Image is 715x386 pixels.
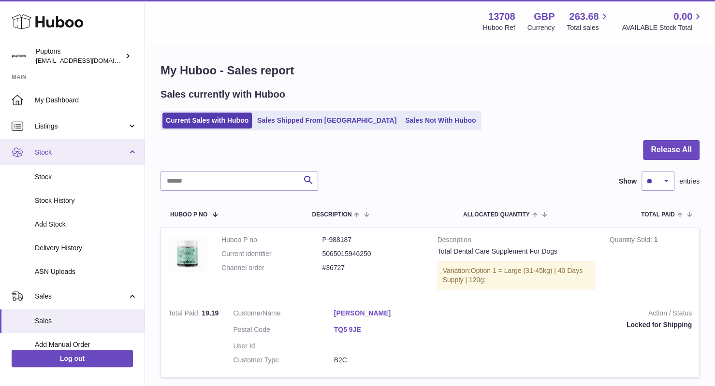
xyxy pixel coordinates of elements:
[233,356,334,365] dt: Customer Type
[35,122,127,131] span: Listings
[567,23,610,32] span: Total sales
[161,63,700,78] h1: My Huboo - Sales report
[438,247,595,256] div: Total Dental Care Supplement For Dogs
[527,23,555,32] div: Currency
[449,320,692,329] div: Locked for Shipping
[254,113,400,129] a: Sales Shipped From [GEOGRAPHIC_DATA]
[438,261,595,290] div: Variation:
[443,267,583,284] span: Option 1 = Large (31-45kg) | 40 Days Supply | 120g;
[35,196,137,205] span: Stock History
[168,309,202,319] strong: Total Paid
[12,350,133,367] a: Log out
[233,309,334,320] dt: Name
[679,177,700,186] span: entries
[483,23,515,32] div: Huboo Ref
[221,263,322,272] dt: Channel order
[168,235,207,272] img: TotalDentalCarePowder120.jpg
[610,236,654,246] strong: Quantity Sold
[35,340,137,349] span: Add Manual Order
[622,23,703,32] span: AVAILABLE Stock Total
[202,309,219,317] span: 19.19
[534,10,554,23] strong: GBP
[334,309,435,318] a: [PERSON_NAME]
[673,10,692,23] span: 0.00
[35,292,127,301] span: Sales
[162,113,252,129] a: Current Sales with Huboo
[35,267,137,276] span: ASN Uploads
[36,47,123,65] div: Puptons
[221,249,322,258] dt: Current identifier
[334,356,435,365] dd: B2C
[233,309,263,317] span: Customer
[35,96,137,105] span: My Dashboard
[322,249,423,258] dd: 5065015946250
[622,10,703,32] a: 0.00 AVAILABLE Stock Total
[12,49,26,63] img: hello@puptons.com
[567,10,610,32] a: 263.68 Total sales
[36,57,142,64] span: [EMAIL_ADDRESS][DOMAIN_NAME]
[35,148,127,157] span: Stock
[334,325,435,334] a: TQ5 9JE
[449,309,692,320] strong: Action / Status
[438,235,595,247] strong: Description
[488,10,515,23] strong: 13708
[569,10,598,23] span: 263.68
[322,263,423,272] dd: #36727
[35,316,137,326] span: Sales
[233,342,334,351] dt: User Id
[641,212,675,218] span: Total paid
[233,325,334,337] dt: Postal Code
[312,212,351,218] span: Description
[221,235,322,244] dt: Huboo P no
[619,177,637,186] label: Show
[161,88,285,101] h2: Sales currently with Huboo
[402,113,479,129] a: Sales Not With Huboo
[602,228,699,302] td: 1
[35,172,137,182] span: Stock
[35,220,137,229] span: Add Stock
[322,235,423,244] dd: P-988187
[643,140,700,160] button: Release All
[170,212,207,218] span: Huboo P no
[463,212,530,218] span: ALLOCATED Quantity
[35,243,137,253] span: Delivery History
